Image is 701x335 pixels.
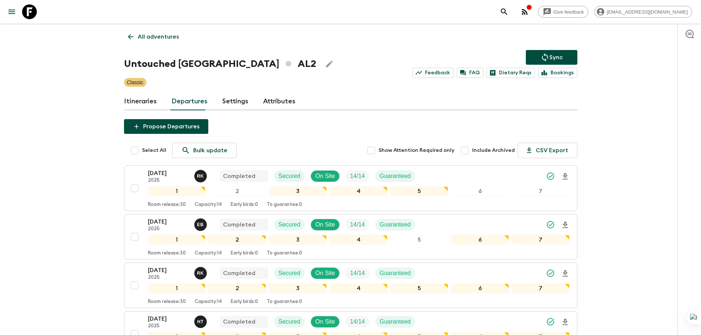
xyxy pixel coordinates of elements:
[223,317,255,326] p: Completed
[561,172,570,181] svg: Download Onboarding
[208,235,266,245] div: 2
[561,269,570,278] svg: Download Onboarding
[549,53,563,62] p: Sync
[223,220,255,229] p: Completed
[274,219,305,231] div: Secured
[315,172,335,181] p: On Site
[561,221,570,229] svg: Download Onboarding
[603,9,692,15] span: [EMAIL_ADDRESS][DOMAIN_NAME]
[274,170,305,182] div: Secured
[172,143,237,158] a: Bulk update
[330,186,387,196] div: 4
[457,68,484,78] a: FAQ
[274,267,305,279] div: Secured
[451,186,509,196] div: 6
[546,269,555,278] svg: Synced Successfully
[380,172,411,181] p: Guaranteed
[231,250,258,256] p: Early birds: 0
[549,9,588,15] span: Give feedback
[380,317,411,326] p: Guaranteed
[512,235,570,245] div: 7
[538,68,577,78] a: Bookings
[512,186,570,196] div: 7
[193,146,227,155] p: Bulk update
[274,316,305,328] div: Secured
[194,318,208,324] span: Heldi Turhani
[263,93,295,110] a: Attributes
[546,220,555,229] svg: Synced Successfully
[142,147,166,154] span: Select All
[267,299,302,305] p: To guarantee: 0
[124,57,316,71] h1: Untouched [GEOGRAPHIC_DATA] AL2
[315,220,335,229] p: On Site
[346,170,369,182] div: Trip Fill
[380,269,411,278] p: Guaranteed
[148,186,206,196] div: 1
[279,317,301,326] p: Secured
[350,220,365,229] p: 14 / 14
[194,269,208,275] span: Robert Kaca
[267,202,302,208] p: To guarantee: 0
[148,323,188,329] p: 2025
[390,235,448,245] div: 5
[127,79,144,86] p: Classic
[451,284,509,293] div: 6
[379,147,454,154] span: Show Attention Required only
[208,284,266,293] div: 2
[380,220,411,229] p: Guaranteed
[148,275,188,281] p: 2025
[279,220,301,229] p: Secured
[518,143,577,158] button: CSV Export
[269,284,327,293] div: 3
[346,316,369,328] div: Trip Fill
[486,68,535,78] a: Dietary Reqs
[124,263,577,308] button: [DATE]2025Robert KacaCompletedSecuredOn SiteTrip FillGuaranteed1234567Room release:30Capacity:14E...
[512,284,570,293] div: 7
[148,250,186,256] p: Room release: 30
[561,318,570,327] svg: Download Onboarding
[346,219,369,231] div: Trip Fill
[223,172,255,181] p: Completed
[546,317,555,326] svg: Synced Successfully
[231,299,258,305] p: Early birds: 0
[148,235,206,245] div: 1
[594,6,692,18] div: [EMAIL_ADDRESS][DOMAIN_NAME]
[223,269,255,278] p: Completed
[267,250,302,256] p: To guarantee: 0
[311,316,340,328] div: On Site
[138,32,179,41] p: All adventures
[538,6,588,18] a: Give feedback
[451,235,509,245] div: 6
[330,284,387,293] div: 4
[311,219,340,231] div: On Site
[269,186,327,196] div: 3
[315,269,335,278] p: On Site
[124,93,157,110] a: Itineraries
[171,93,208,110] a: Departures
[194,172,208,178] span: Robert Kaca
[148,266,188,275] p: [DATE]
[311,170,340,182] div: On Site
[269,235,327,245] div: 3
[148,169,188,178] p: [DATE]
[148,226,188,232] p: 2025
[124,119,208,134] button: Propose Departures
[330,235,387,245] div: 4
[195,250,222,256] p: Capacity: 14
[148,284,206,293] div: 1
[124,214,577,260] button: [DATE]2025Erild BallaCompletedSecuredOn SiteTrip FillGuaranteed1234567Room release:30Capacity:14E...
[208,186,266,196] div: 2
[350,317,365,326] p: 14 / 14
[195,202,222,208] p: Capacity: 14
[279,269,301,278] p: Secured
[413,68,454,78] a: Feedback
[148,314,188,323] p: [DATE]
[526,50,577,65] button: Sync adventure departures to the booking engine
[497,4,511,19] button: search adventures
[350,172,365,181] p: 14 / 14
[124,165,577,211] button: [DATE]2025Robert KacaCompletedSecuredOn SiteTrip FillGuaranteed1234567Room release:30Capacity:14E...
[231,202,258,208] p: Early birds: 0
[148,178,188,183] p: 2025
[195,299,222,305] p: Capacity: 14
[4,4,19,19] button: menu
